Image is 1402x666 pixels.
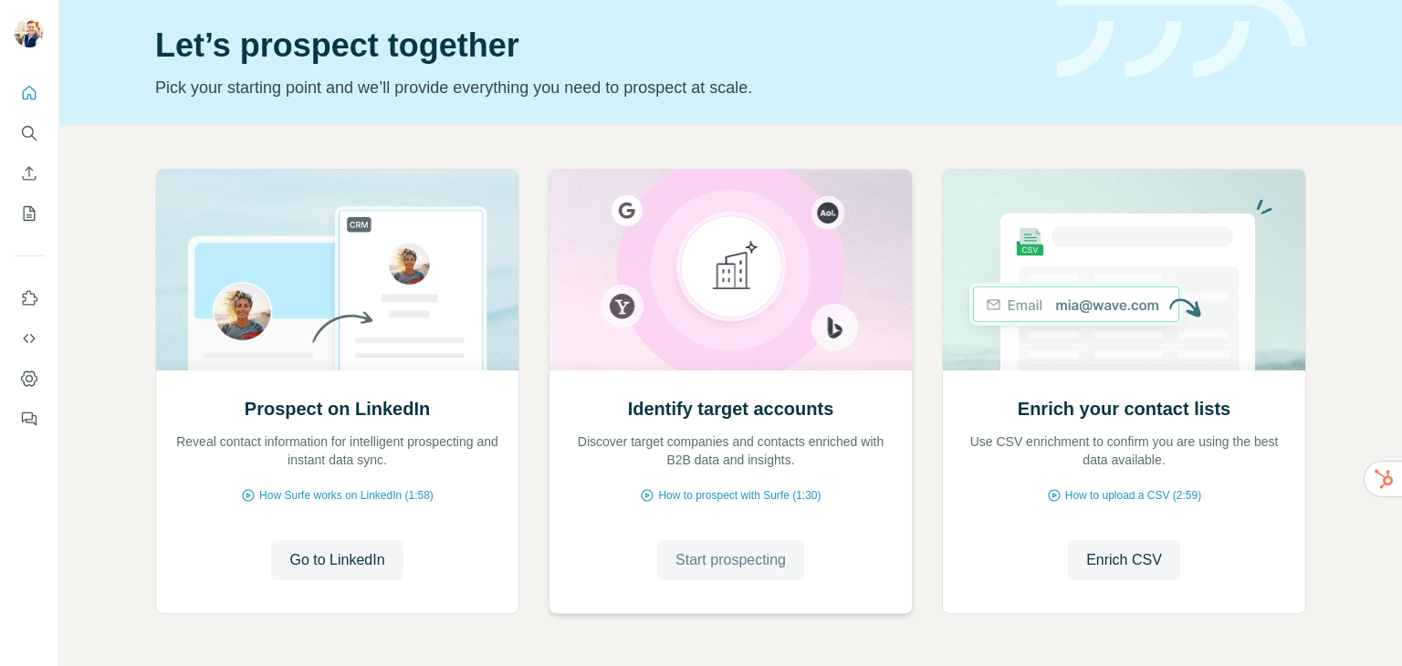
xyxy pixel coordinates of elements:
[259,487,434,504] span: How Surfe works on LinkedIn (1:58)
[942,170,1306,370] img: Enrich your contact lists
[1018,396,1230,421] h2: Enrich your contact lists
[174,432,500,469] p: Reveal contact information for intelligent prospecting and instant data sync.
[289,549,384,571] span: Go to LinkedIn
[549,170,913,370] img: Identify target accounts
[155,75,1035,100] p: Pick your starting point and we’ll provide everything you need to prospect at scale.
[568,432,894,469] p: Discover target companies and contacts enriched with B2B data and insights.
[1086,549,1162,571] span: Enrich CSV
[15,18,44,47] img: Avatar
[1065,487,1201,504] span: How to upload a CSV (2:59)
[15,77,44,109] button: Quick start
[961,432,1287,469] p: Use CSV enrichment to confirm you are using the best data available.
[658,487,821,504] span: How to prospect with Surfe (1:30)
[245,396,430,421] h2: Prospect on LinkedIn
[15,117,44,150] button: Search
[271,540,403,580] button: Go to LinkedIn
[155,170,519,370] img: Prospect on LinkedIn
[15,157,44,190] button: Enrich CSV
[657,540,804,580] button: Start prospecting
[155,27,1035,64] h1: Let’s prospect together
[1068,540,1180,580] button: Enrich CSV
[15,282,44,315] button: Use Surfe on LinkedIn
[15,402,44,435] button: Feedback
[628,396,834,421] h2: Identify target accounts
[15,197,44,230] button: My lists
[675,549,786,571] span: Start prospecting
[15,362,44,395] button: Dashboard
[15,322,44,355] button: Use Surfe API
